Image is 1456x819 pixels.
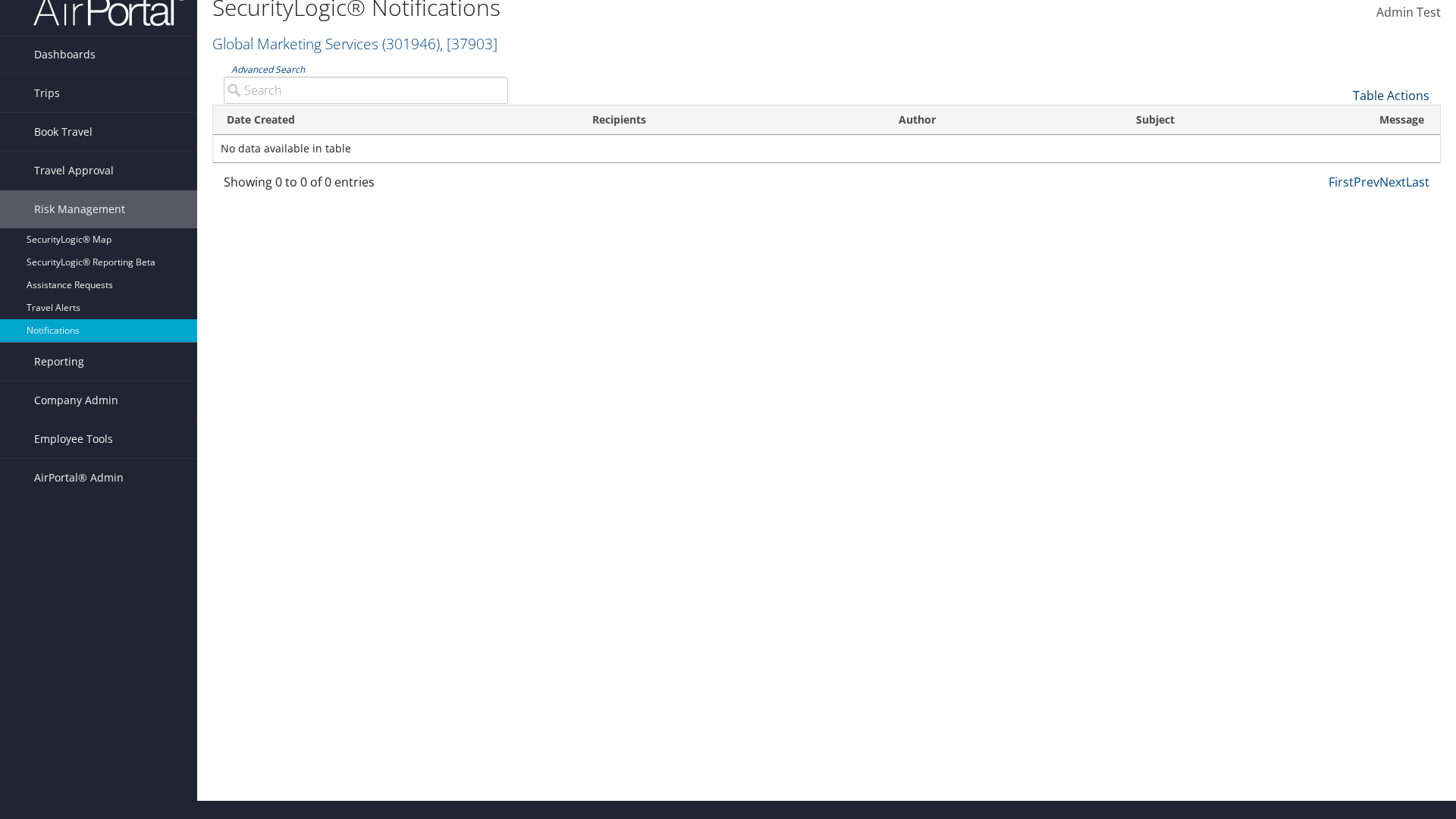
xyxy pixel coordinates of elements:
[34,190,125,228] span: Risk Management
[34,152,114,190] span: Travel Approval
[1376,4,1441,20] span: Admin Test
[224,77,508,104] input: Advanced Search
[231,63,305,76] a: Advanced Search
[34,459,124,497] span: AirPortal® Admin
[1329,174,1354,190] a: First
[34,113,93,151] span: Book Travel
[212,33,497,54] a: Global Marketing Services
[1406,174,1429,190] a: Last
[1353,87,1429,104] a: Table Actions
[34,36,96,74] span: Dashboards
[579,105,885,135] th: Recipients: activate to sort column ascending
[34,343,84,381] span: Reporting
[34,381,118,419] span: Company Admin
[1366,105,1440,135] th: Message: activate to sort column ascending
[382,33,440,54] span: ( 301946 )
[885,105,1122,135] th: Author: activate to sort column ascending
[1354,174,1379,190] a: Prev
[1122,105,1366,135] th: Subject: activate to sort column ascending
[213,135,1440,162] td: No data available in table
[440,33,497,54] span: , [ 37903 ]
[1379,174,1406,190] a: Next
[224,173,508,199] div: Showing 0 to 0 of 0 entries
[213,105,579,135] th: Date Created: activate to sort column ascending
[34,74,60,112] span: Trips
[34,420,113,458] span: Employee Tools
